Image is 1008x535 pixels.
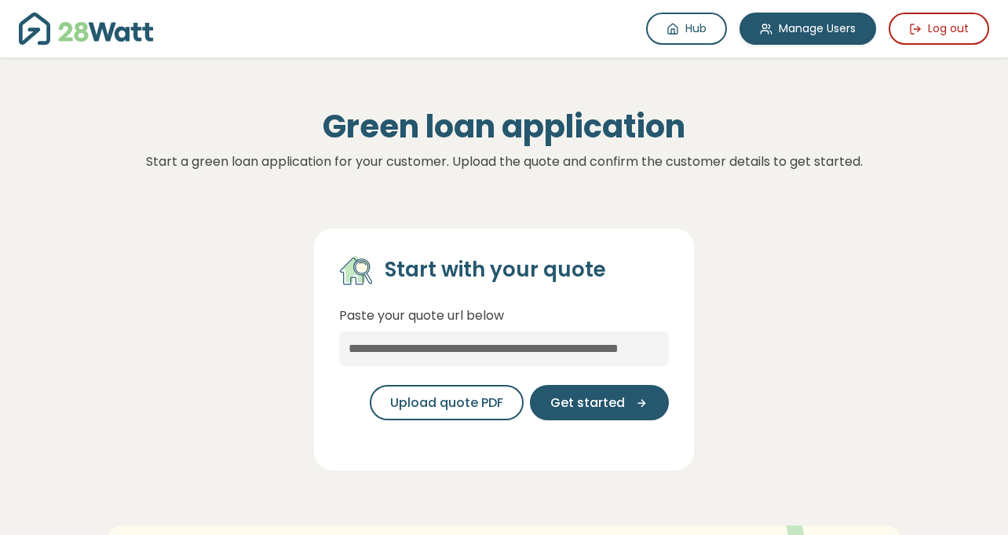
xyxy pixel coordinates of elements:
[530,385,669,420] button: Get started
[889,13,989,45] button: Log out
[93,108,915,145] h1: Green loan application
[740,13,876,45] a: Manage Users
[370,385,524,420] button: Upload quote PDF
[93,152,915,172] p: Start a green loan application for your customer. Upload the quote and confirm the customer detai...
[339,306,669,326] p: Paste your quote url below
[550,394,625,412] span: Get started
[646,13,727,45] a: Hub
[385,257,606,284] h4: Start with your quote
[390,394,503,412] span: Upload quote PDF
[19,13,153,45] img: 28Watt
